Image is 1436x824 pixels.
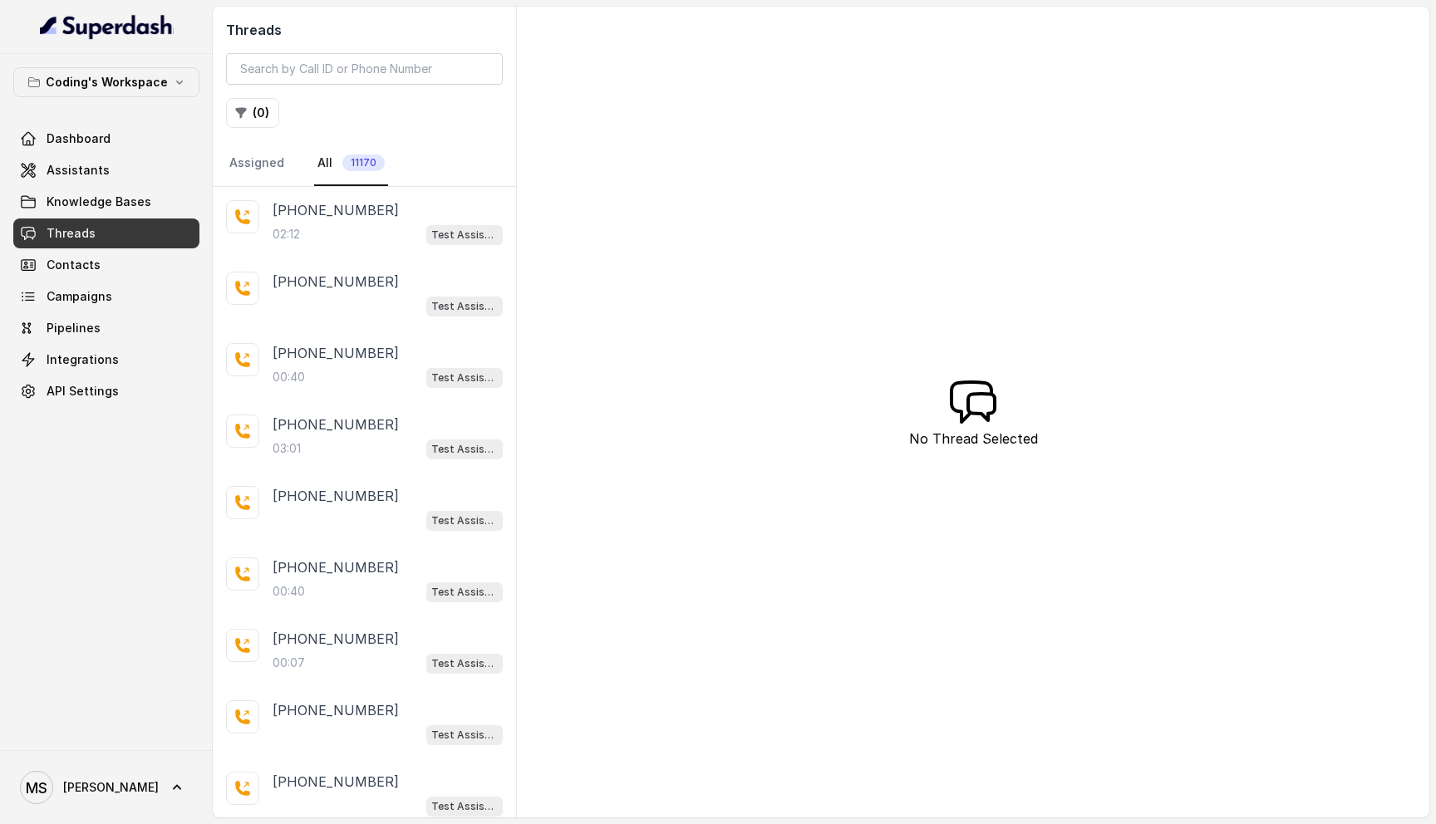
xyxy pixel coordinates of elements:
[431,513,498,529] p: Test Assistant-3
[226,20,503,40] h2: Threads
[47,320,101,336] span: Pipelines
[46,72,168,92] p: Coding's Workspace
[40,13,174,40] img: light.svg
[431,798,498,815] p: Test Assistant-3
[431,584,498,601] p: Test Assistant- 2
[226,141,503,186] nav: Tabs
[226,141,288,186] a: Assigned
[47,351,119,368] span: Integrations
[26,779,47,797] text: MS
[909,429,1038,449] p: No Thread Selected
[47,288,112,305] span: Campaigns
[273,369,305,385] p: 00:40
[13,376,199,406] a: API Settings
[13,155,199,185] a: Assistants
[431,655,498,672] p: Test Assistant- 2
[47,383,119,400] span: API Settings
[47,194,151,210] span: Knowledge Bases
[273,486,399,506] p: [PHONE_NUMBER]
[47,162,110,179] span: Assistants
[47,225,96,242] span: Threads
[273,226,300,243] p: 02:12
[273,440,301,457] p: 03:01
[226,98,279,128] button: (0)
[13,764,199,811] a: [PERSON_NAME]
[13,313,199,343] a: Pipelines
[13,282,199,311] a: Campaigns
[226,53,503,85] input: Search by Call ID or Phone Number
[63,779,159,796] span: [PERSON_NAME]
[13,345,199,375] a: Integrations
[431,298,498,315] p: Test Assistant-3
[273,772,399,792] p: [PHONE_NUMBER]
[273,272,399,292] p: [PHONE_NUMBER]
[47,130,111,147] span: Dashboard
[431,441,498,458] p: Test Assistant- 2
[13,124,199,154] a: Dashboard
[273,700,399,720] p: [PHONE_NUMBER]
[273,557,399,577] p: [PHONE_NUMBER]
[273,583,305,600] p: 00:40
[273,655,305,671] p: 00:07
[273,629,399,649] p: [PHONE_NUMBER]
[47,257,101,273] span: Contacts
[431,727,498,743] p: Test Assistant-3
[13,250,199,280] a: Contacts
[431,227,498,243] p: Test Assistant-3
[342,154,385,171] span: 11170
[314,141,388,186] a: All11170
[431,370,498,386] p: Test Assistant- 2
[273,343,399,363] p: [PHONE_NUMBER]
[273,414,399,434] p: [PHONE_NUMBER]
[273,200,399,220] p: [PHONE_NUMBER]
[13,187,199,217] a: Knowledge Bases
[13,67,199,97] button: Coding's Workspace
[13,218,199,248] a: Threads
